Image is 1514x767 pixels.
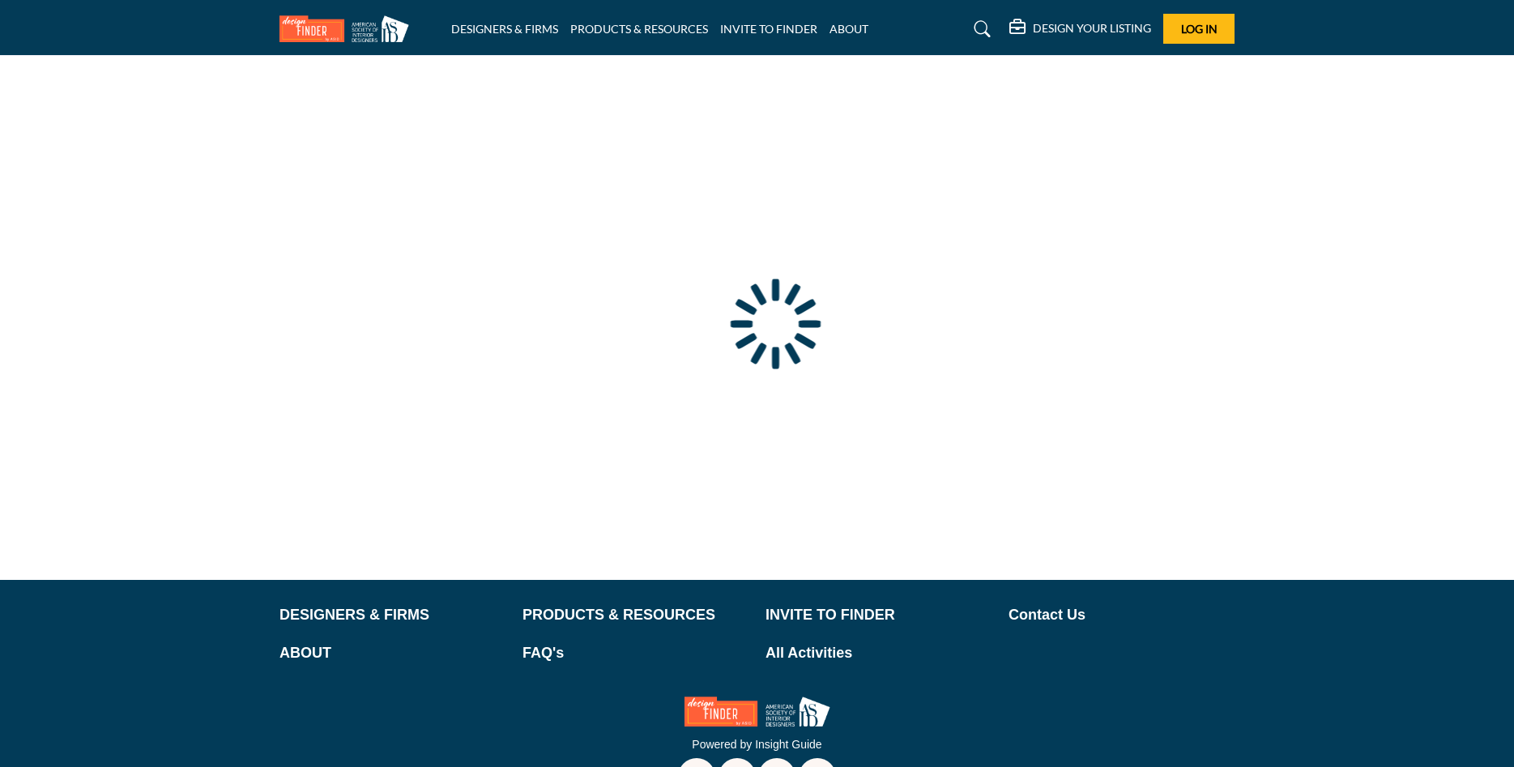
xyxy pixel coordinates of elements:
div: DESIGN YOUR LISTING [1009,19,1151,39]
a: ABOUT [279,642,505,664]
span: Log In [1181,22,1218,36]
a: Contact Us [1009,604,1235,626]
img: Site Logo [279,15,417,42]
a: PRODUCTS & RESOURCES [570,22,708,36]
a: DESIGNERS & FIRMS [279,604,505,626]
h5: DESIGN YOUR LISTING [1033,21,1151,36]
a: Powered by Insight Guide [692,738,821,751]
a: All Activities [766,642,992,664]
a: DESIGNERS & FIRMS [451,22,558,36]
button: Log In [1163,14,1235,44]
a: Search [958,16,1001,42]
a: INVITE TO FINDER [720,22,817,36]
a: ABOUT [830,22,868,36]
a: INVITE TO FINDER [766,604,992,626]
a: PRODUCTS & RESOURCES [522,604,748,626]
a: FAQ's [522,642,748,664]
img: No Site Logo [684,697,830,727]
